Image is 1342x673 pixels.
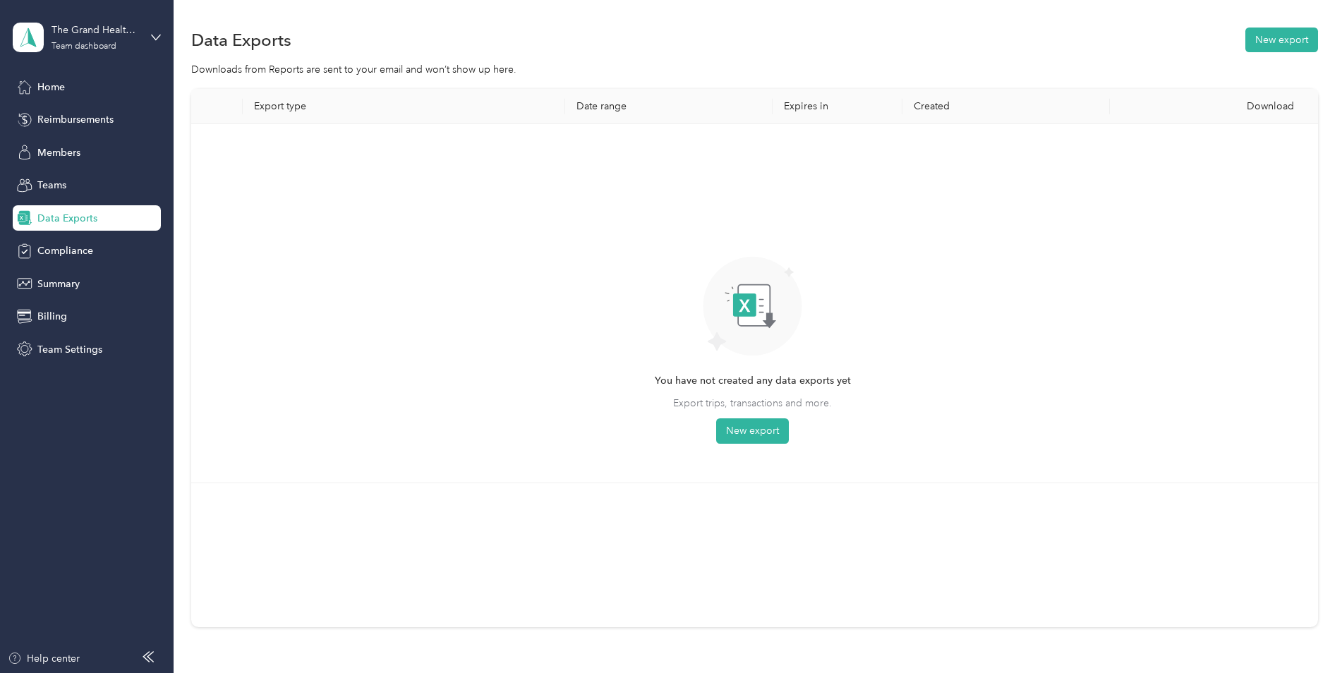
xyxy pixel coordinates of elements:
span: Teams [37,178,66,193]
span: Data Exports [37,211,97,226]
h1: Data Exports [191,32,291,47]
button: Help center [8,651,80,666]
div: Downloads from Reports are sent to your email and won’t show up here. [191,62,1318,77]
span: Team Settings [37,342,102,357]
div: Download [1121,100,1306,112]
span: Compliance [37,243,93,258]
span: Billing [37,309,67,324]
span: Export trips, transactions and more. [673,396,832,411]
button: New export [716,418,789,444]
span: Reimbursements [37,112,114,127]
th: Export type [243,89,564,124]
th: Date range [565,89,773,124]
th: Expires in [773,89,902,124]
div: The Grand Healthcare System [52,23,140,37]
span: Summary [37,277,80,291]
span: Members [37,145,80,160]
span: You have not created any data exports yet [655,373,851,389]
th: Created [902,89,1110,124]
iframe: Everlance-gr Chat Button Frame [1263,594,1342,673]
button: New export [1245,28,1318,52]
span: Home [37,80,65,95]
div: Team dashboard [52,42,116,51]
